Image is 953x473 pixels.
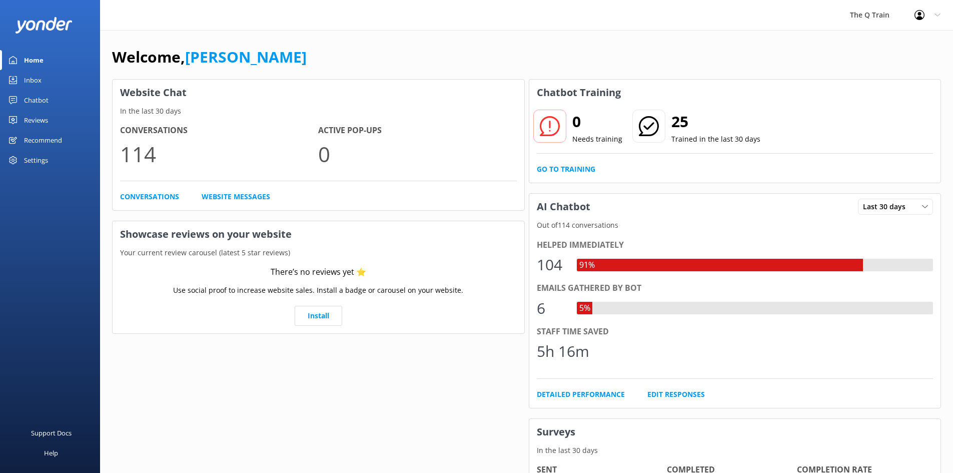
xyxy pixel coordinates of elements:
[863,201,911,212] span: Last 30 days
[572,134,622,145] p: Needs training
[271,266,366,279] div: There’s no reviews yet ⭐
[15,17,73,34] img: yonder-white-logo.png
[24,70,42,90] div: Inbox
[113,80,524,106] h3: Website Chat
[120,124,318,137] h4: Conversations
[577,259,597,272] div: 91%
[120,191,179,202] a: Conversations
[529,80,628,106] h3: Chatbot Training
[113,221,524,247] h3: Showcase reviews on your website
[537,239,933,252] div: Helped immediately
[24,130,62,150] div: Recommend
[529,445,941,456] p: In the last 30 days
[537,325,933,338] div: Staff time saved
[24,150,48,170] div: Settings
[537,282,933,295] div: Emails gathered by bot
[529,194,598,220] h3: AI Chatbot
[671,110,760,134] h2: 25
[577,302,593,315] div: 5%
[185,47,307,67] a: [PERSON_NAME]
[24,50,44,70] div: Home
[647,389,705,400] a: Edit Responses
[173,285,463,296] p: Use social proof to increase website sales. Install a badge or carousel on your website.
[529,220,941,231] p: Out of 114 conversations
[44,443,58,463] div: Help
[671,134,760,145] p: Trained in the last 30 days
[537,164,595,175] a: Go to Training
[24,110,48,130] div: Reviews
[537,339,589,363] div: 5h 16m
[537,389,625,400] a: Detailed Performance
[318,137,516,171] p: 0
[295,306,342,326] a: Install
[537,253,567,277] div: 104
[318,124,516,137] h4: Active Pop-ups
[113,247,524,258] p: Your current review carousel (latest 5 star reviews)
[537,296,567,320] div: 6
[572,110,622,134] h2: 0
[113,106,524,117] p: In the last 30 days
[112,45,307,69] h1: Welcome,
[120,137,318,171] p: 114
[31,423,72,443] div: Support Docs
[24,90,49,110] div: Chatbot
[202,191,270,202] a: Website Messages
[529,419,941,445] h3: Surveys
